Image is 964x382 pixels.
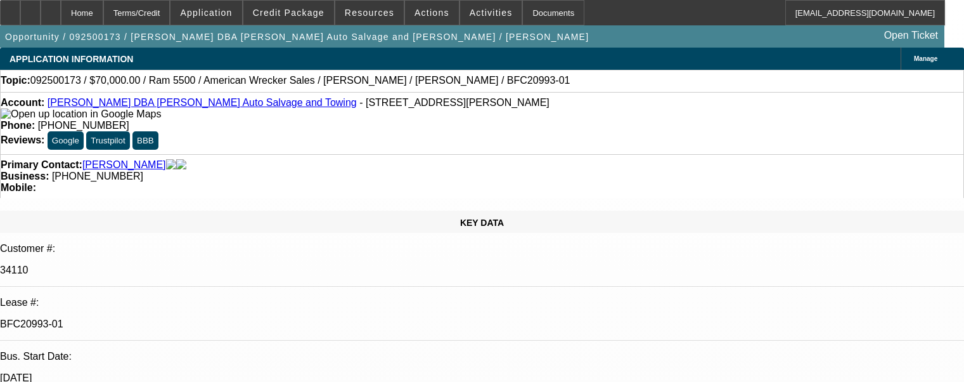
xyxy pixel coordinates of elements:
[345,8,394,18] span: Resources
[405,1,459,25] button: Actions
[335,1,404,25] button: Resources
[415,8,449,18] span: Actions
[460,1,522,25] button: Activities
[52,171,143,181] span: [PHONE_NUMBER]
[82,159,166,171] a: [PERSON_NAME]
[180,8,232,18] span: Application
[470,8,513,18] span: Activities
[30,75,570,86] span: 092500173 / $70,000.00 / Ram 5500 / American Wrecker Sales / [PERSON_NAME] / [PERSON_NAME] / BFC2...
[176,159,186,171] img: linkedin-icon.png
[879,25,943,46] a: Open Ticket
[1,109,161,120] img: Open up location in Google Maps
[359,97,549,108] span: - [STREET_ADDRESS][PERSON_NAME]
[1,109,161,119] a: View Google Maps
[253,8,325,18] span: Credit Package
[1,97,44,108] strong: Account:
[166,159,176,171] img: facebook-icon.png
[1,171,49,181] strong: Business:
[243,1,334,25] button: Credit Package
[48,131,84,150] button: Google
[460,218,504,228] span: KEY DATA
[5,32,589,42] span: Opportunity / 092500173 / [PERSON_NAME] DBA [PERSON_NAME] Auto Salvage and [PERSON_NAME] / [PERSO...
[48,97,357,108] a: [PERSON_NAME] DBA [PERSON_NAME] Auto Salvage and Towing
[1,120,35,131] strong: Phone:
[170,1,241,25] button: Application
[86,131,129,150] button: Trustpilot
[914,55,937,62] span: Manage
[1,159,82,171] strong: Primary Contact:
[10,54,133,64] span: APPLICATION INFORMATION
[1,75,30,86] strong: Topic:
[132,131,158,150] button: BBB
[38,120,129,131] span: [PHONE_NUMBER]
[1,135,44,145] strong: Reviews:
[1,182,36,193] strong: Mobile:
